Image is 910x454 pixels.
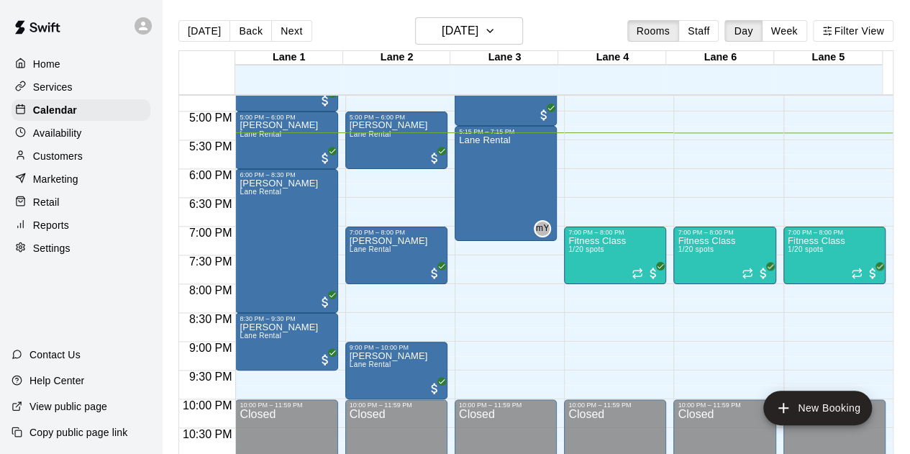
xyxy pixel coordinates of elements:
span: All customers have paid [427,151,442,165]
span: 10:30 PM [179,428,235,440]
span: All customers have paid [318,94,332,108]
div: 9:00 PM – 10:00 PM: SHIVANSHU AWASTHI [345,342,447,399]
p: Marketing [33,172,78,186]
span: Lane Rental [240,130,281,138]
div: 5:00 PM – 6:00 PM [240,114,333,121]
span: 6:00 PM [186,169,236,181]
div: 7:00 PM – 8:00 PM: Fitness Class [783,227,886,284]
span: All customers have paid [427,266,442,281]
div: Lane 1 [235,51,343,65]
div: Lane 4 [558,51,666,65]
span: Recurring event [742,268,753,279]
button: [DATE] [178,20,230,42]
a: Home [12,53,150,75]
button: Staff [678,20,719,42]
div: 10:00 PM – 11:59 PM [678,401,771,409]
span: 7:30 PM [186,255,236,268]
span: All customers have paid [318,295,332,309]
span: All customers have paid [646,266,660,281]
span: All customers have paid [427,381,442,396]
div: 7:00 PM – 8:00 PM [678,229,771,236]
div: Lane 3 [450,51,558,65]
p: Retail [33,195,60,209]
span: 10:00 PM [179,399,235,412]
span: 7:00 PM [186,227,236,239]
button: add [763,391,872,425]
span: mY [536,222,550,236]
a: Services [12,76,150,98]
p: Home [33,57,60,71]
div: Retail [12,191,150,213]
span: Lane Rental [240,188,281,196]
div: Lane 6 [666,51,774,65]
span: Recurring event [632,268,643,279]
div: 8:30 PM – 9:30 PM: SHIVANSHU AWASTHI [235,313,337,371]
div: Customers [12,145,150,167]
a: Reports [12,214,150,236]
span: Lane Rental [240,332,281,340]
button: Week [762,20,807,42]
div: 7:00 PM – 8:00 PM: Saanvi Patil [345,227,447,284]
span: All customers have paid [318,353,332,367]
div: 5:15 PM – 7:15 PM [459,128,552,135]
p: Availability [33,126,82,140]
span: 8:30 PM [186,313,236,325]
div: 7:00 PM – 8:00 PM: Fitness Class [673,227,775,284]
span: All customers have paid [318,151,332,165]
p: Reports [33,218,69,232]
h6: [DATE] [442,21,478,41]
p: Services [33,80,73,94]
div: 7:00 PM – 8:00 PM [350,229,443,236]
p: Contact Us [29,348,81,362]
span: All customers have paid [756,266,770,281]
span: manikanta Yaswanth [540,220,551,237]
div: Availability [12,122,150,144]
div: Lane 2 [343,51,451,65]
a: Settings [12,237,150,259]
span: 9:00 PM [186,342,236,354]
p: View public page [29,399,107,414]
span: All customers have paid [865,266,880,281]
span: Lane Rental [350,360,391,368]
div: 10:00 PM – 11:59 PM [240,401,333,409]
p: Help Center [29,373,84,388]
div: 7:00 PM – 8:00 PM: Fitness Class [564,227,666,284]
span: 1/20 spots filled [788,245,823,253]
span: 5:30 PM [186,140,236,153]
div: 6:00 PM – 8:30 PM [240,171,333,178]
button: [DATE] [415,17,523,45]
span: 6:30 PM [186,198,236,210]
span: Lane Rental [350,245,391,253]
div: 5:00 PM – 6:00 PM [350,114,443,121]
button: Day [724,20,762,42]
p: Settings [33,241,70,255]
div: manikanta Yaswanth [534,220,551,237]
span: 1/20 spots filled [678,245,713,253]
span: 8:00 PM [186,284,236,296]
div: 5:00 PM – 6:00 PM: Samaarth Patel [345,112,447,169]
div: 5:00 PM – 6:00 PM: Vihaan Patil [235,112,337,169]
span: Lane Rental [350,130,391,138]
span: 5:00 PM [186,112,236,124]
div: 7:00 PM – 8:00 PM [568,229,662,236]
div: 10:00 PM – 11:59 PM [568,401,662,409]
div: 7:00 PM – 8:00 PM [788,229,881,236]
button: Rooms [627,20,679,42]
div: 10:00 PM – 11:59 PM [350,401,443,409]
div: 8:30 PM – 9:30 PM [240,315,333,322]
div: 9:00 PM – 10:00 PM [350,344,443,351]
span: 9:30 PM [186,371,236,383]
div: Lane 5 [774,51,882,65]
span: All customers have paid [537,108,551,122]
button: Back [229,20,272,42]
button: Filter View [813,20,893,42]
p: Copy public page link [29,425,127,440]
a: Marketing [12,168,150,190]
p: Customers [33,149,83,163]
div: 4:15 PM – 5:15 PM: Lane Rental [455,68,557,126]
span: Recurring event [851,268,863,279]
